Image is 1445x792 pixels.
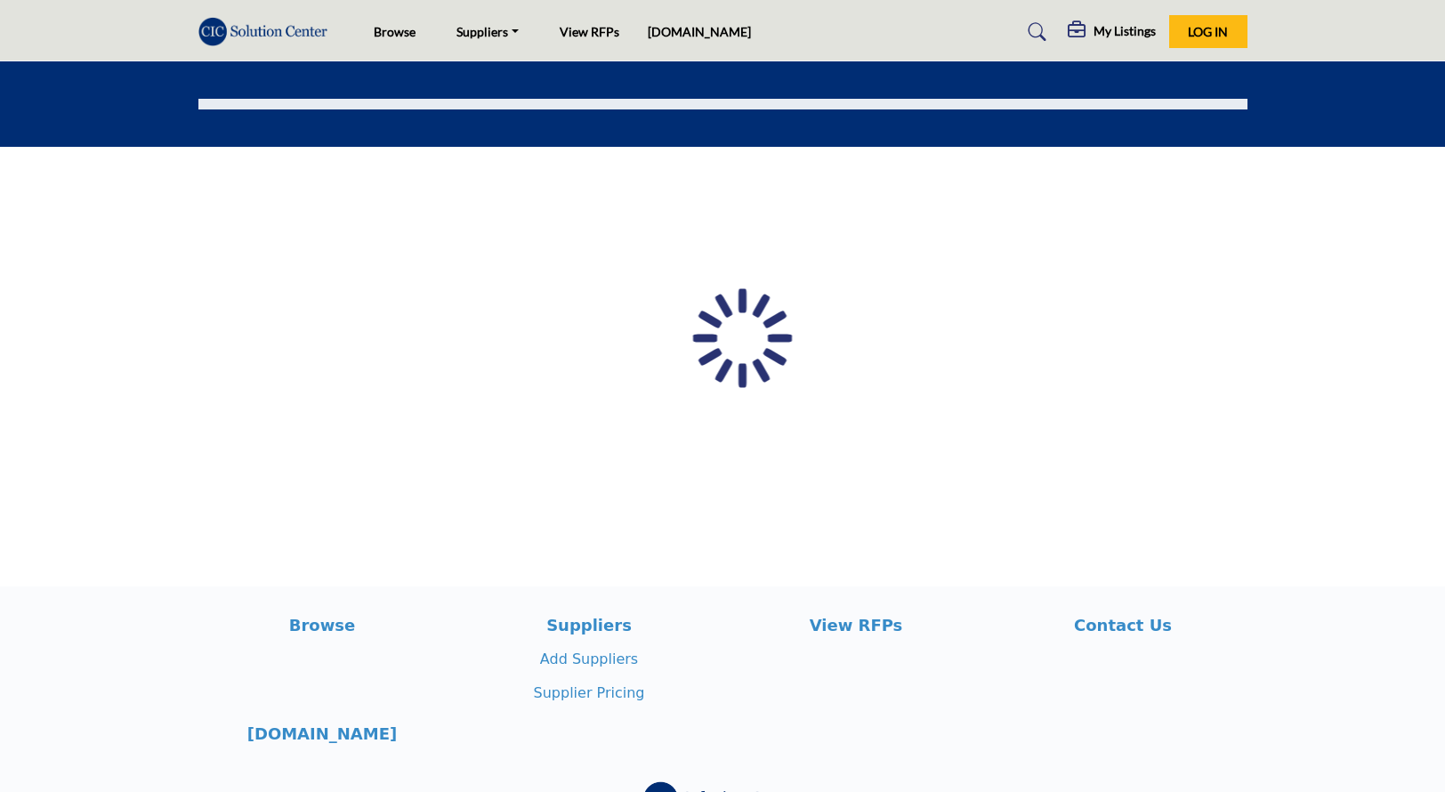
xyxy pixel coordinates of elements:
span: Log In [1188,24,1228,39]
h5: My Listings [1094,23,1156,39]
a: Add Suppliers [540,651,638,667]
a: Contact Us [999,613,1247,637]
a: Suppliers [444,20,531,44]
a: Search [1011,18,1058,46]
a: Supplier Pricing [534,684,645,701]
a: [DOMAIN_NAME] [198,722,447,746]
a: Browse [374,24,416,39]
div: My Listings [1068,21,1156,43]
a: View RFPs [732,613,981,637]
a: Browse [198,613,447,637]
img: Site Logo [198,17,337,46]
a: View RFPs [560,24,619,39]
a: Suppliers [465,613,714,637]
a: [DOMAIN_NAME] [648,24,751,39]
button: Log In [1169,15,1247,48]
